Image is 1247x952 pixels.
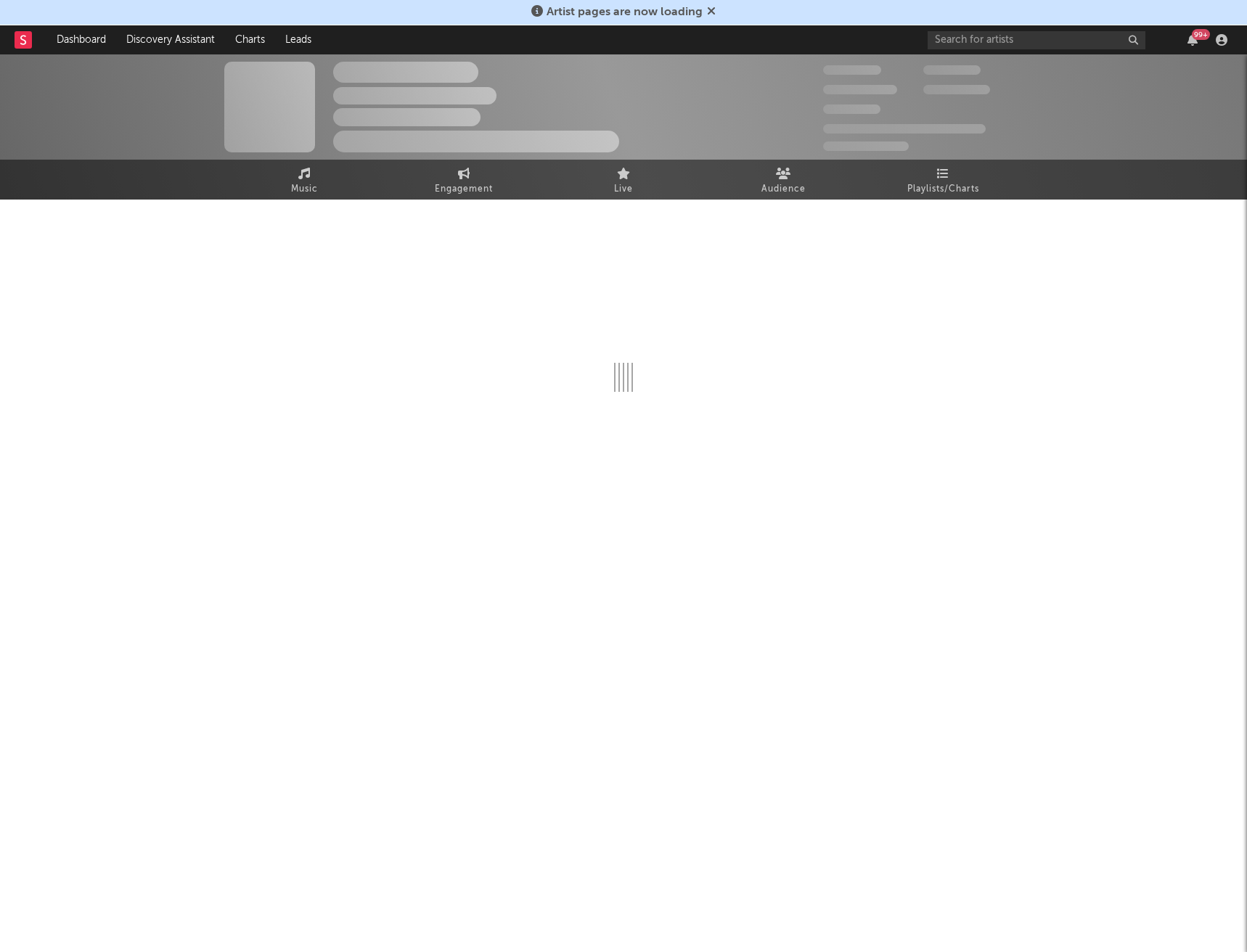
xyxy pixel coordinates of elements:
[863,160,1023,200] a: Playlists/Charts
[707,7,716,18] span: Dismiss
[823,124,986,134] span: 50.000.000 Monthly Listeners
[435,181,493,198] span: Engagement
[823,141,909,151] span: Jump Score: 85.0
[1187,34,1198,46] button: 99+
[761,181,806,198] span: Audience
[384,160,544,200] a: Engagement
[703,160,863,200] a: Audience
[1192,29,1210,40] div: 99 +
[614,181,633,198] span: Live
[225,25,275,54] a: Charts
[823,104,880,114] span: 100.000
[544,160,703,200] a: Live
[923,85,990,94] span: 1.000.000
[224,160,384,200] a: Music
[275,25,322,54] a: Leads
[928,31,1145,49] input: Search for artists
[291,181,318,198] span: Music
[547,7,703,18] span: Artist pages are now loading
[116,25,225,54] a: Discovery Assistant
[823,85,897,94] span: 50.000.000
[823,65,881,75] span: 300.000
[46,25,116,54] a: Dashboard
[907,181,979,198] span: Playlists/Charts
[923,65,981,75] span: 100.000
